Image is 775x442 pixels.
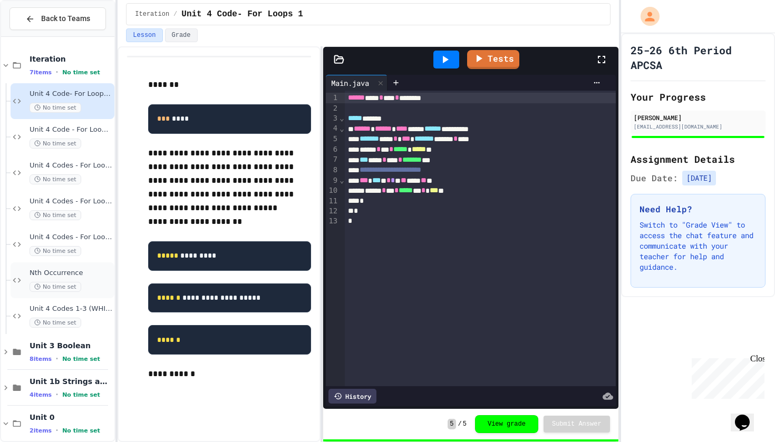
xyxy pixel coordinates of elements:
[165,28,198,42] button: Grade
[173,10,177,18] span: /
[326,77,374,89] div: Main.java
[30,161,112,170] span: Unit 4 Codes - For Loops 3
[30,318,81,328] span: No time set
[631,43,766,72] h1: 25-26 6th Period APCSA
[30,341,112,350] span: Unit 3 Boolean
[30,305,112,313] span: Unit 4 Codes 1-3 (WHILE LOOPS ONLY)
[4,4,73,67] div: Chat with us now!Close
[62,69,100,76] span: No time set
[326,144,339,155] div: 6
[326,113,339,124] div: 3
[458,420,462,428] span: /
[62,356,100,362] span: No time set
[467,50,519,69] a: Tests
[326,175,339,186] div: 9
[552,420,602,428] span: Submit Answer
[634,123,762,131] div: [EMAIL_ADDRESS][DOMAIN_NAME]
[30,246,81,256] span: No time set
[30,356,52,362] span: 8 items
[56,390,58,399] span: •
[640,220,757,272] p: Switch to "Grade View" to access the chat feature and communicate with your teacher for help and ...
[475,415,538,433] button: View grade
[30,282,81,292] span: No time set
[634,113,762,122] div: [PERSON_NAME]
[30,391,52,398] span: 4 items
[326,103,339,113] div: 2
[326,216,339,226] div: 13
[30,427,52,434] span: 2 items
[339,114,344,122] span: Fold line
[326,75,387,91] div: Main.java
[30,377,112,386] span: Unit 1b Strings and Objects
[30,233,112,242] span: Unit 4 Codes - For Loops 5
[629,4,662,28] div: My Account
[339,176,344,184] span: Fold line
[56,355,58,363] span: •
[326,134,339,144] div: 5
[30,69,52,76] span: 7 items
[30,90,112,99] span: Unit 4 Code- For Loops 1
[631,152,766,166] h2: Assignment Details
[62,427,100,434] span: No time set
[62,391,100,398] span: No time set
[30,174,81,184] span: No time set
[326,206,339,216] div: 12
[631,90,766,104] h2: Your Progress
[731,400,764,431] iframe: chat widget
[463,420,467,428] span: 5
[135,10,169,18] span: Iteration
[41,13,90,24] span: Back to Teams
[682,171,716,185] span: [DATE]
[326,185,339,196] div: 10
[448,419,456,429] span: 5
[30,210,81,220] span: No time set
[326,154,339,165] div: 7
[30,103,81,113] span: No time set
[326,123,339,134] div: 4
[687,354,764,399] iframe: chat widget
[30,197,112,206] span: Unit 4 Codes - For Loops 4
[339,124,344,133] span: Fold line
[126,28,162,42] button: Lesson
[631,172,678,184] span: Due Date:
[328,389,376,404] div: History
[30,269,112,278] span: Nth Occurrence
[30,54,112,64] span: Iteration
[56,68,58,76] span: •
[640,203,757,215] h3: Need Help?
[30,412,112,422] span: Unit 0
[326,196,339,206] div: 11
[544,416,610,433] button: Submit Answer
[9,7,106,30] button: Back to Teams
[30,139,81,149] span: No time set
[326,165,339,175] div: 8
[181,8,303,21] span: Unit 4 Code- For Loops 1
[326,93,339,103] div: 1
[56,426,58,435] span: •
[30,125,112,134] span: Unit 4 Code - For Loops 2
